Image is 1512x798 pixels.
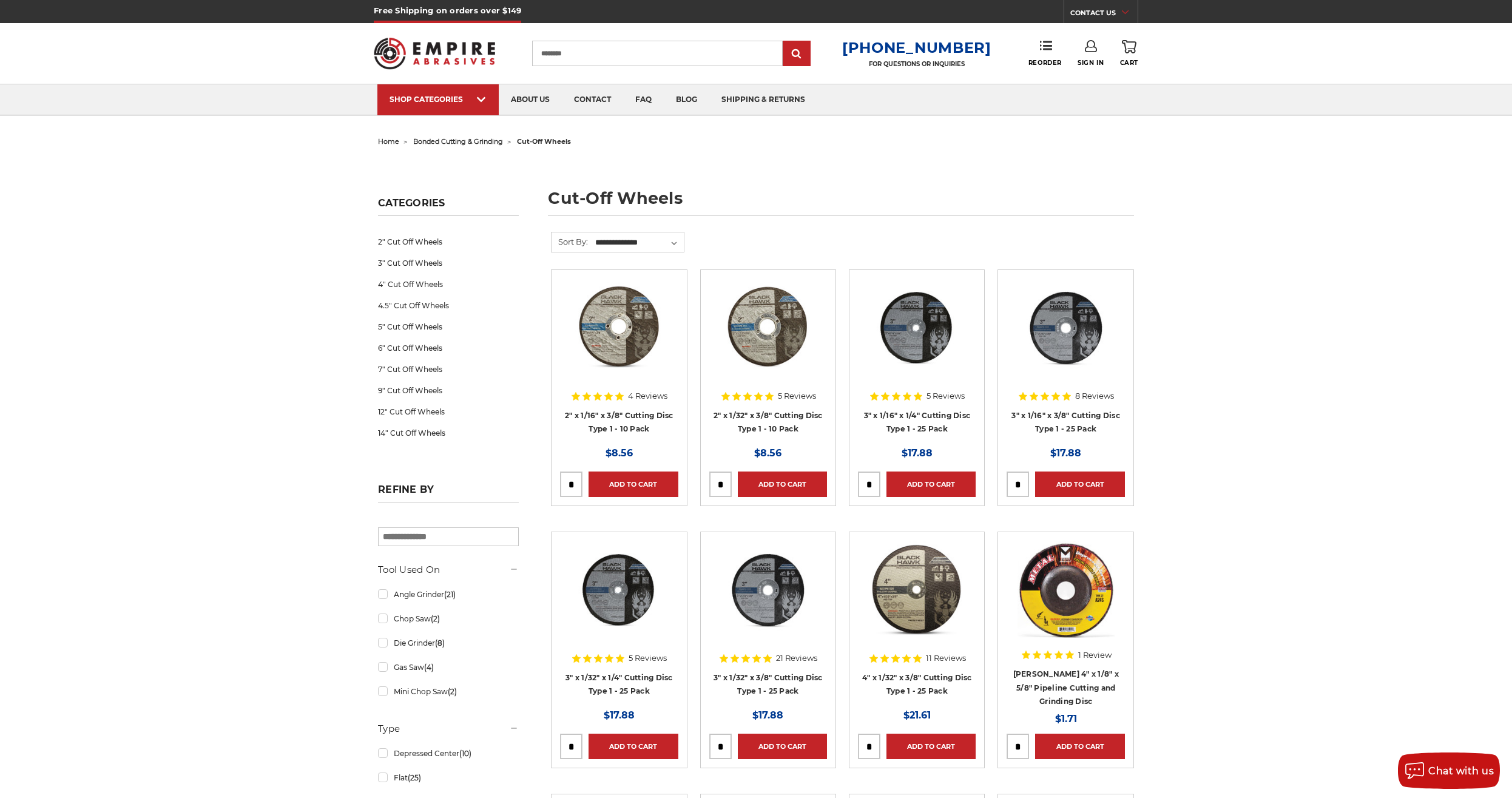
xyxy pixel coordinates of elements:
a: 2" x 1/32" x 3/8" Cut Off Wheel [709,279,827,396]
span: $8.56 [754,447,781,459]
a: Gas Saw [378,657,519,678]
a: 3" Cut Off Wheels [378,252,519,274]
a: Reorder [1028,40,1062,66]
a: 7" Cut Off Wheels [378,359,519,380]
a: [PERSON_NAME] 4" x 1/8" x 5/8" Pipeline Cutting and Grinding Disc [1013,669,1119,706]
span: $21.61 [903,709,931,721]
a: Angle Grinder [378,584,519,605]
span: (2) [448,687,457,696]
a: Add to Cart [589,472,678,497]
label: Sort By: [552,232,588,251]
h5: Tool Used On [378,563,519,577]
p: FOR QUESTIONS OR INQUIRIES [842,60,991,68]
a: Flat [378,767,519,788]
span: (21) [444,590,456,599]
a: 14" Cut Off Wheels [378,422,519,444]
a: 4" x 1/32" x 3/8" Cutting Disc Type 1 - 25 Pack [862,673,972,696]
h1: cut-off wheels [548,190,1134,216]
a: shipping & returns [709,84,817,115]
a: 9" Cut Off Wheels [378,380,519,401]
img: Mercer 4" x 1/8" x 5/8 Cutting and Light Grinding Wheel [1018,541,1115,638]
span: Sign In [1078,59,1104,67]
span: $8.56 [606,447,633,459]
a: about us [499,84,562,115]
a: 2" Cut Off Wheels [378,231,519,252]
a: Die Grinder [378,632,519,654]
span: $17.88 [902,447,933,459]
a: Add to Cart [886,472,976,497]
img: 2" x 1/16" x 3/8" Cut Off Wheel [570,279,667,376]
a: Chop Saw [378,608,519,629]
img: 3” x .0625” x 1/4” Die Grinder Cut-Off Wheels by Black Hawk Abrasives [868,279,965,376]
a: Add to Cart [1035,472,1124,497]
a: 3" x 1/32" x 3/8" Cut Off Wheel [709,541,827,658]
span: (10) [459,749,471,758]
img: 4" x 1/32" x 3/8" Cutting Disc [868,541,965,638]
a: Add to Cart [1035,734,1124,759]
span: 8 Reviews [1075,392,1114,400]
span: $17.88 [752,709,783,721]
a: 3" x 1/32" x 1/4" Cutting Disc [560,541,678,658]
span: $1.71 [1055,713,1077,725]
a: [PHONE_NUMBER] [842,39,991,56]
a: 3" x 1/16" x 3/8" Cutting Disc Type 1 - 25 Pack [1011,411,1120,434]
a: Mercer 4" x 1/8" x 5/8 Cutting and Light Grinding Wheel [1007,541,1124,658]
select: Sort By: [593,234,684,252]
a: 4.5" Cut Off Wheels [378,295,519,316]
span: (8) [435,638,445,648]
span: (2) [431,614,440,623]
img: Empire Abrasives [374,30,495,77]
a: 3” x .0625” x 1/4” Die Grinder Cut-Off Wheels by Black Hawk Abrasives [858,279,976,396]
img: 3" x 1/16" x 3/8" Cutting Disc [1018,279,1115,376]
a: 6" Cut Off Wheels [378,337,519,359]
img: 3" x 1/32" x 3/8" Cut Off Wheel [720,541,817,638]
a: 3" x 1/32" x 3/8" Cutting Disc Type 1 - 25 Pack [714,673,823,696]
span: Chat with us [1428,765,1494,777]
a: bonded cutting & grinding [413,137,503,146]
a: 5" Cut Off Wheels [378,316,519,337]
h5: Refine by [378,484,519,502]
input: Submit [785,42,809,66]
span: (25) [408,773,421,782]
span: cut-off wheels [517,137,571,146]
a: 2" x 1/16" x 3/8" Cutting Disc Type 1 - 10 Pack [565,411,673,434]
img: 3" x 1/32" x 1/4" Cutting Disc [570,541,667,638]
a: home [378,137,399,146]
span: 21 Reviews [776,654,817,662]
button: Chat with us [1398,752,1500,789]
span: 5 Reviews [926,392,965,400]
a: 2" x 1/32" x 3/8" Cutting Disc Type 1 - 10 Pack [714,411,823,434]
span: 4 Reviews [628,392,667,400]
a: 4" x 1/32" x 3/8" Cutting Disc [858,541,976,658]
a: 3" x 1/16" x 1/4" Cutting Disc Type 1 - 25 Pack [864,411,971,434]
a: Cart [1120,40,1138,67]
a: Add to Cart [738,472,827,497]
h5: Type [378,722,519,736]
span: 11 Reviews [926,654,966,662]
a: Mini Chop Saw [378,681,519,702]
a: Add to Cart [738,734,827,759]
a: Add to Cart [589,734,678,759]
span: 1 Review [1078,651,1112,659]
a: Depressed Center [378,743,519,764]
span: Reorder [1028,59,1062,67]
img: 2" x 1/32" x 3/8" Cut Off Wheel [720,279,817,376]
a: faq [623,84,664,115]
a: CONTACT US [1070,6,1138,23]
span: (4) [424,663,434,672]
a: 4" Cut Off Wheels [378,274,519,295]
a: 3" x 1/16" x 3/8" Cutting Disc [1007,279,1124,396]
div: SHOP CATEGORIES [390,95,487,104]
span: $17.88 [604,709,635,721]
a: Add to Cart [886,734,976,759]
span: $17.88 [1050,447,1081,459]
a: 12" Cut Off Wheels [378,401,519,422]
h5: Categories [378,197,519,216]
a: contact [562,84,623,115]
a: blog [664,84,709,115]
span: 5 Reviews [778,392,816,400]
span: Cart [1120,59,1138,67]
